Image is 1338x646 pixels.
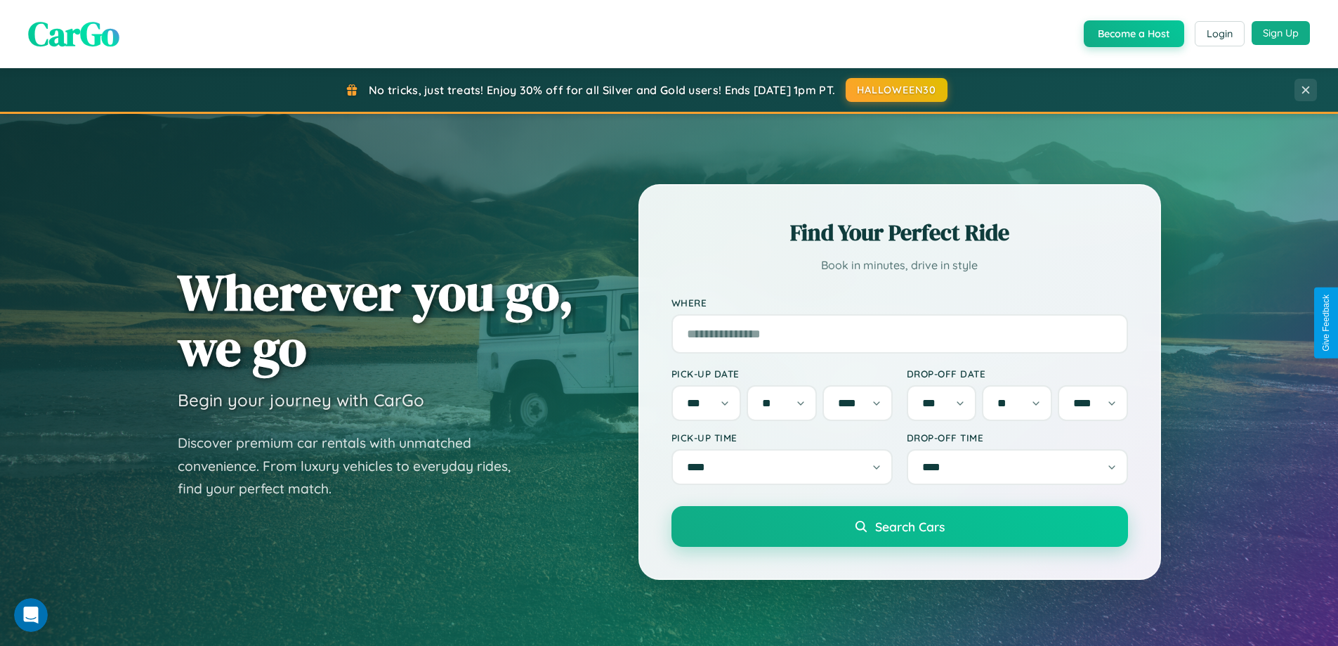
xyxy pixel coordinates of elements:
button: Search Cars [671,506,1128,547]
span: Search Cars [875,519,945,534]
p: Book in minutes, drive in style [671,255,1128,276]
label: Drop-off Date [907,368,1128,380]
label: Pick-up Date [671,368,893,380]
button: Sign Up [1252,21,1310,45]
iframe: Intercom live chat [14,598,48,632]
label: Pick-up Time [671,432,893,444]
label: Drop-off Time [907,432,1128,444]
div: Give Feedback [1321,295,1331,351]
p: Discover premium car rentals with unmatched convenience. From luxury vehicles to everyday rides, ... [178,432,529,500]
button: HALLOWEEN30 [846,78,947,102]
span: CarGo [28,11,119,57]
label: Where [671,297,1128,309]
h3: Begin your journey with CarGo [178,389,424,411]
span: No tricks, just treats! Enjoy 30% off for all Silver and Gold users! Ends [DATE] 1pm PT. [369,83,835,97]
button: Become a Host [1084,20,1184,47]
button: Login [1195,21,1245,46]
h1: Wherever you go, we go [178,264,574,375]
h2: Find Your Perfect Ride [671,217,1128,248]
